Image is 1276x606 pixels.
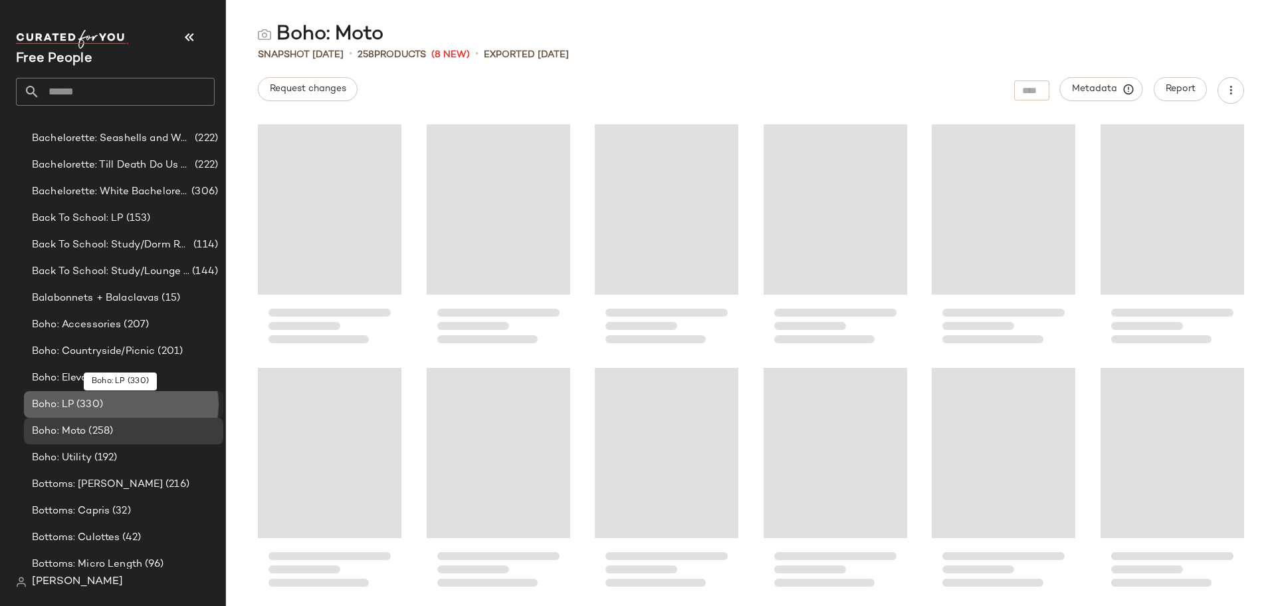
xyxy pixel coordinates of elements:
[32,574,123,590] span: [PERSON_NAME]
[32,237,191,253] span: Back To School: Study/Dorm Room Essentials
[110,504,131,519] span: (32)
[32,557,142,572] span: Bottoms: Micro Length
[1101,366,1244,599] div: Loading...
[32,424,86,439] span: Boho: Moto
[121,317,149,333] span: (207)
[192,158,218,173] span: (222)
[595,366,738,599] div: Loading...
[1060,77,1143,101] button: Metadata
[358,50,374,60] span: 258
[1101,122,1244,355] div: Loading...
[358,48,426,62] div: Products
[155,344,183,359] span: (201)
[142,557,164,572] span: (96)
[932,366,1075,599] div: Loading...
[16,52,92,66] span: Current Company Name
[32,184,189,200] span: Bachelorette: White Bachelorette Outfits
[484,48,569,62] p: Exported [DATE]
[349,47,352,63] span: •
[120,530,141,545] span: (42)
[189,184,218,200] span: (306)
[32,477,163,492] span: Bottoms: [PERSON_NAME]
[427,366,570,599] div: Loading...
[32,397,74,412] span: Boho: LP
[16,30,129,49] img: cfy_white_logo.C9jOOHJF.svg
[269,84,346,94] span: Request changes
[258,48,344,62] span: Snapshot [DATE]
[32,317,121,333] span: Boho: Accessories
[163,477,189,492] span: (216)
[32,158,192,173] span: Bachelorette: Till Death Do Us Party
[32,211,124,226] span: Back To School: LP
[431,48,470,62] span: (8 New)
[86,424,113,439] span: (258)
[32,504,110,519] span: Bottoms: Capris
[1071,83,1132,95] span: Metadata
[932,122,1075,355] div: Loading...
[74,397,103,412] span: (330)
[32,530,120,545] span: Bottoms: Culottes
[159,291,180,306] span: (15)
[427,122,570,355] div: Loading...
[764,366,907,599] div: Loading...
[1154,77,1207,101] button: Report
[258,122,401,355] div: Loading...
[32,450,92,466] span: Boho: Utility
[258,21,383,48] div: Boho: Moto
[258,28,271,41] img: svg%3e
[475,47,478,63] span: •
[32,131,192,146] span: Bachelorette: Seashells and Wedding Bells
[595,122,738,355] div: Loading...
[103,371,129,386] span: (222)
[32,264,189,279] span: Back To School: Study/Lounge Essentials
[32,344,155,359] span: Boho: Countryside/Picnic
[258,77,358,101] button: Request changes
[32,371,103,386] span: Boho: Elevated
[189,264,218,279] span: (144)
[92,450,118,466] span: (192)
[764,122,907,355] div: Loading...
[32,291,159,306] span: Balabonnets + Balaclavas
[16,577,27,587] img: svg%3e
[258,366,401,599] div: Loading...
[1165,84,1196,94] span: Report
[124,211,151,226] span: (153)
[192,131,218,146] span: (222)
[191,237,218,253] span: (114)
